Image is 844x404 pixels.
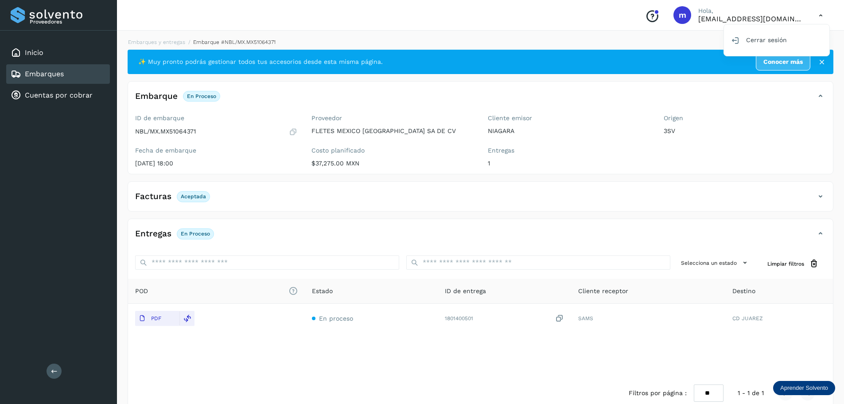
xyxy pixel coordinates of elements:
[30,19,106,25] p: Proveedores
[25,91,93,99] a: Cuentas por cobrar
[6,86,110,105] div: Cuentas por cobrar
[25,70,64,78] a: Embarques
[25,48,43,57] a: Inicio
[780,384,828,392] p: Aprender Solvento
[6,43,110,63] div: Inicio
[773,381,835,395] div: Aprender Solvento
[724,31,829,48] div: Cerrar sesión
[6,64,110,84] div: Embarques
